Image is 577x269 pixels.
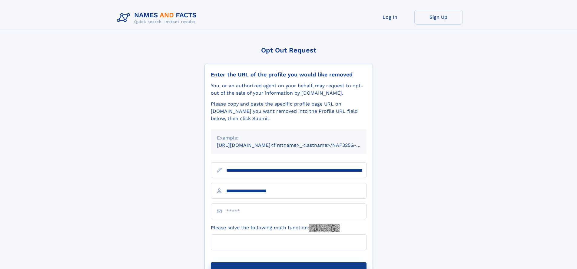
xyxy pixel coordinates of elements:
[366,10,414,25] a: Log In
[217,134,360,142] div: Example:
[211,82,366,97] div: You, or an authorized agent on your behalf, may request to opt-out of the sale of your informatio...
[211,100,366,122] div: Please copy and paste the specific profile page URL on [DOMAIN_NAME] you want removed into the Pr...
[414,10,463,25] a: Sign Up
[211,71,366,78] div: Enter the URL of the profile you would like removed
[211,224,340,232] label: Please solve the following math function:
[217,142,378,148] small: [URL][DOMAIN_NAME]<firstname>_<lastname>/NAF325G-xxxxxxxx
[114,10,202,26] img: Logo Names and Facts
[204,46,373,54] div: Opt Out Request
